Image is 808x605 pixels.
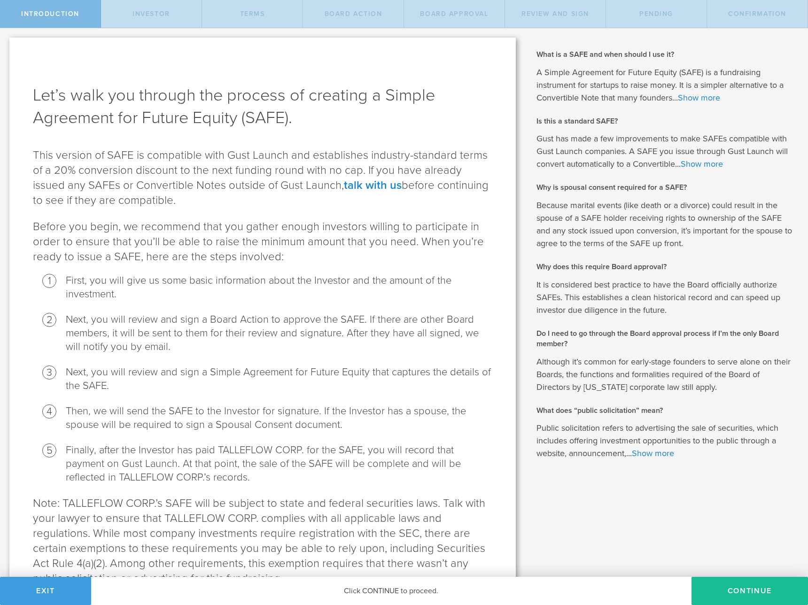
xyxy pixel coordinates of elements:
li: Then, we will send the SAFE to the Investor for signature. If the Investor has a spouse, the spou... [66,404,492,432]
iframe: Chat Widget [761,532,808,577]
p: Before you begin, we recommend that you gather enough investors willing to participate in order t... [33,219,492,264]
li: Finally, after the Investor has paid TALLEFLOW CORP. for the SAFE, you will record that payment o... [66,443,492,484]
span: terms [240,10,265,18]
li: Next, you will review and sign a Board Action to approve the SAFE. If there are other Board membe... [66,313,492,354]
span: Introduction [21,10,79,18]
span: Investor [132,10,170,18]
h1: Let’s walk you through the process of creating a Simple Agreement for Future Equity (SAFE). [33,84,492,129]
p: It is considered best practice to have the Board officially authorize SAFEs. This establishes a c... [536,279,794,317]
a: Show more [678,93,720,103]
a: Show more [681,159,723,169]
h2: Do I need to go through the Board approval process if I’m the only Board member? [536,328,794,349]
a: talk with us [344,178,402,192]
div: Click CONTINUE to proceed. [91,577,691,605]
h2: Why does this require Board approval? [536,262,794,272]
span: Board Approval [420,10,488,18]
p: Gust has made a few improvements to make SAFEs compatible with Gust Launch companies. A SAFE you ... [536,132,794,171]
p: A Simple Agreement for Future Equity (SAFE) is a fundraising instrument for startups to raise mon... [536,66,794,104]
a: Show more [632,448,674,458]
span: Board Action [325,10,382,18]
li: Next, you will review and sign a Simple Agreement for Future Equity that captures the details of ... [66,365,492,393]
span: Confirmation [728,10,786,18]
h2: What is a SAFE and when should I use it? [536,49,794,60]
h2: Why is spousal consent required for a SAFE? [536,182,794,193]
p: Because marital events (like death or a divorce) could result in the spouse of a SAFE holder rece... [536,199,794,250]
h2: Is this a standard SAFE? [536,116,794,126]
span: Review and Sign [521,10,589,18]
p: This version of SAFE is compatible with Gust Launch and establishes industry-standard terms of a ... [33,148,492,208]
p: Although it’s common for early-stage founders to serve alone on their Boards, the functions and f... [536,356,794,394]
span: Pending [639,10,673,18]
p: Public solicitation refers to advertising the sale of securities, which includes offering investm... [536,422,794,460]
h2: What does “public solicitation” mean? [536,405,794,416]
button: Continue [691,577,808,605]
p: Note: TALLEFLOW CORP.’s SAFE will be subject to state and federal securities laws. Talk with your... [33,496,492,586]
li: First, you will give us some basic information about the Investor and the amount of the investment. [66,274,492,301]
